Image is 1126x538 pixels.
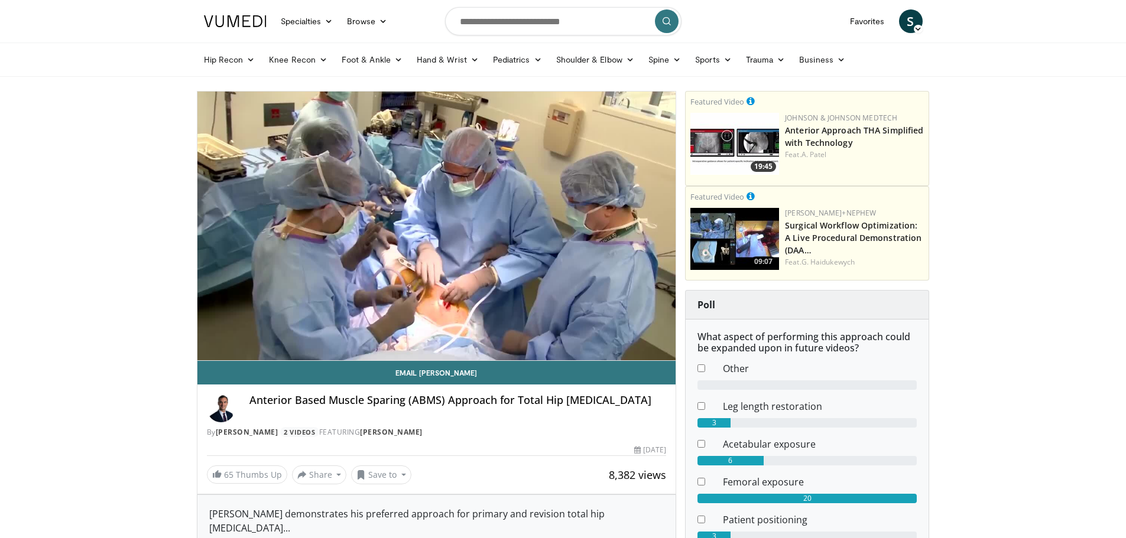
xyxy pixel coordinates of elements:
h6: What aspect of performing this approach could be expanded upon in future videos? [697,331,917,354]
a: Pediatrics [486,48,549,71]
dd: Other [714,361,926,376]
a: Knee Recon [262,48,335,71]
h4: Anterior Based Muscle Sparing (ABMS) Approach for Total Hip [MEDICAL_DATA] [249,394,667,407]
div: Keywords by Traffic [131,70,199,77]
small: Featured Video [690,96,744,107]
img: tab_domain_overview_orange.svg [32,69,41,78]
button: Save to [351,465,411,484]
a: Hip Recon [197,48,262,71]
a: Anterior Approach THA Simplified with Technology [785,125,923,148]
small: Featured Video [690,191,744,202]
a: Johnson & Johnson MedTech [785,113,897,123]
a: Hand & Wrist [410,48,486,71]
a: Browse [340,9,394,33]
img: logo_orange.svg [19,19,28,28]
span: 65 [224,469,233,480]
a: G. Haidukewych [801,257,855,267]
dd: Leg length restoration [714,399,926,413]
dd: Femoral exposure [714,475,926,489]
dd: Acetabular exposure [714,437,926,451]
a: [PERSON_NAME] [216,427,278,437]
button: Share [292,465,347,484]
a: [PERSON_NAME]+Nephew [785,208,876,218]
a: [PERSON_NAME] [360,427,423,437]
a: Email [PERSON_NAME] [197,361,676,384]
a: 09:07 [690,208,779,270]
img: bcfc90b5-8c69-4b20-afee-af4c0acaf118.150x105_q85_crop-smart_upscale.jpg [690,208,779,270]
div: v 4.0.25 [33,19,58,28]
div: 6 [697,456,763,465]
a: Foot & Ankle [335,48,410,71]
div: [DATE] [634,445,666,455]
a: 2 Videos [280,427,319,437]
dd: Patient positioning [714,513,926,527]
img: website_grey.svg [19,31,28,40]
div: 3 [697,418,731,428]
strong: Poll [697,298,715,311]
a: Spine [641,48,688,71]
a: Sports [688,48,739,71]
video-js: Video Player [197,92,676,361]
span: 09:07 [751,256,776,267]
div: Domain Overview [45,70,106,77]
div: Domain: [DOMAIN_NAME] [31,31,130,40]
img: Avatar [207,394,235,422]
img: tab_keywords_by_traffic_grey.svg [118,69,127,78]
a: Specialties [274,9,340,33]
span: 19:45 [751,161,776,172]
input: Search topics, interventions [445,7,682,35]
span: 8,382 views [609,468,666,482]
a: Favorites [843,9,892,33]
div: Feat. [785,257,924,268]
a: Shoulder & Elbow [549,48,641,71]
a: 19:45 [690,113,779,175]
a: A. Patel [801,149,827,159]
a: Surgical Workflow Optimization: A Live Procedural Demonstration (DAA… [785,220,921,256]
img: 06bb1c17-1231-4454-8f12-6191b0b3b81a.150x105_q85_crop-smart_upscale.jpg [690,113,779,175]
div: Feat. [785,149,924,160]
a: Trauma [739,48,793,71]
a: S [899,9,923,33]
a: Business [792,48,852,71]
img: VuMedi Logo [204,15,267,27]
a: 65 Thumbs Up [207,465,287,484]
div: 20 [697,494,917,503]
div: By FEATURING [207,427,667,438]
